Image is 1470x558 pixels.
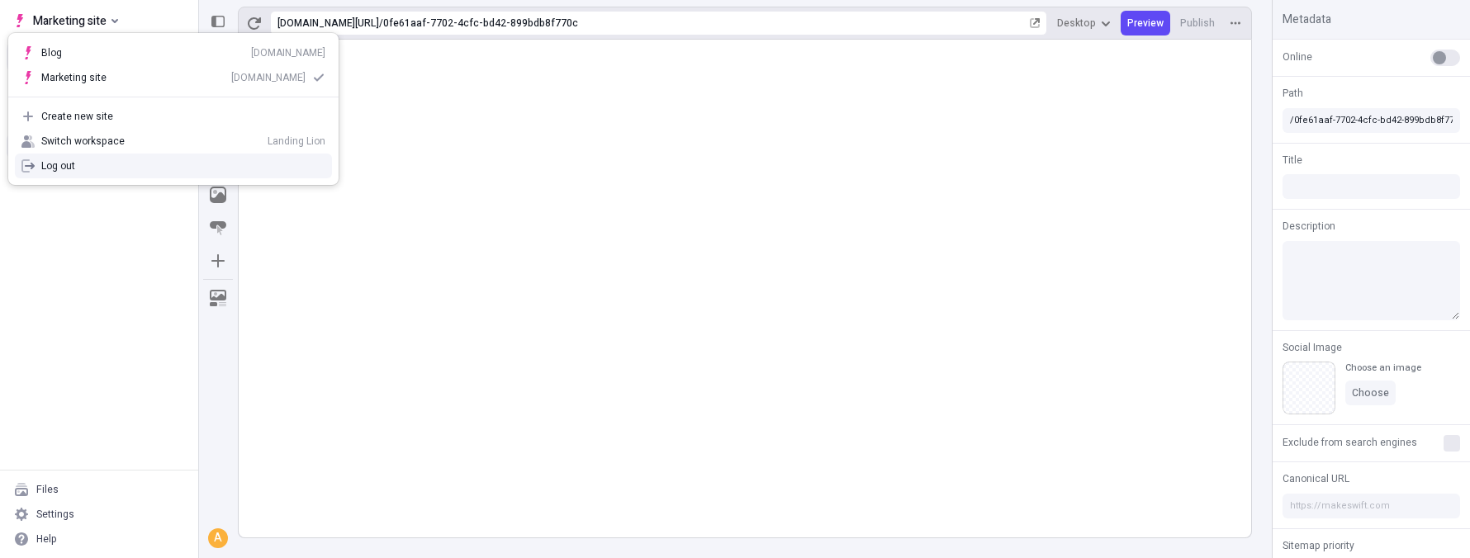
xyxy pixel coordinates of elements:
[1345,362,1421,374] div: Choose an image
[277,17,379,30] div: [URL][DOMAIN_NAME]
[33,11,107,31] span: Marketing site
[379,17,383,30] div: /
[1121,11,1170,35] button: Preview
[8,34,339,97] div: Suggestions
[1180,17,1215,30] span: Publish
[1345,381,1396,405] button: Choose
[1127,17,1164,30] span: Preview
[251,46,325,59] div: [DOMAIN_NAME]
[1283,50,1312,64] span: Online
[36,483,59,496] div: Files
[1283,219,1335,234] span: Description
[1283,435,1417,450] span: Exclude from search engines
[41,46,99,59] div: Blog
[1283,538,1354,553] span: Sitemap priority
[1283,340,1342,355] span: Social Image
[1057,17,1096,30] span: Desktop
[36,532,57,546] div: Help
[210,530,226,546] div: a
[1174,11,1221,35] button: Publish
[7,8,125,33] button: Select site
[203,213,233,243] button: Button
[203,180,233,210] button: Image
[1283,471,1349,486] span: Canonical URL
[1283,86,1303,101] span: Path
[231,71,306,84] div: [DOMAIN_NAME]
[1283,494,1460,518] input: https://makeswift.com
[1050,11,1117,35] button: Desktop
[383,17,1027,30] div: 0fe61aaf-7702-4cfc-bd42-899bdb8f770c
[41,71,107,84] div: Marketing site
[1352,386,1389,400] span: Choose
[36,508,74,521] div: Settings
[1283,153,1302,168] span: Title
